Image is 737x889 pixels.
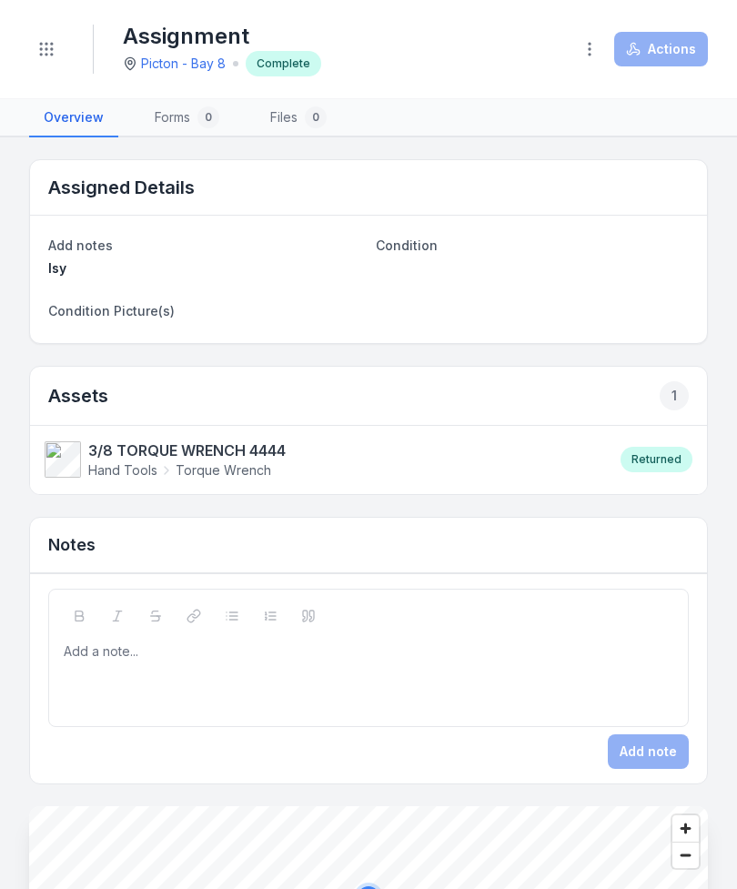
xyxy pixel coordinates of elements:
[376,237,438,253] span: Condition
[48,175,195,200] h2: Assigned Details
[305,106,327,128] div: 0
[141,55,226,73] a: Picton - Bay 8
[48,237,113,253] span: Add notes
[197,106,219,128] div: 0
[29,99,118,137] a: Overview
[48,260,66,276] span: Isy
[48,381,689,410] h2: Assets
[48,303,175,318] span: Condition Picture(s)
[123,22,321,51] h1: Assignment
[621,447,692,472] div: Returned
[48,532,96,558] h3: Notes
[140,99,234,137] a: Forms0
[176,461,271,480] span: Torque Wrench
[256,99,341,137] a: Files0
[29,32,64,66] button: Toggle navigation
[672,815,699,842] button: Zoom in
[88,461,157,480] span: Hand Tools
[88,439,286,461] strong: 3/8 TORQUE WRENCH 4444
[45,439,602,480] a: 3/8 TORQUE WRENCH 4444Hand ToolsTorque Wrench
[672,842,699,868] button: Zoom out
[660,381,689,410] div: 1
[246,51,321,76] div: Complete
